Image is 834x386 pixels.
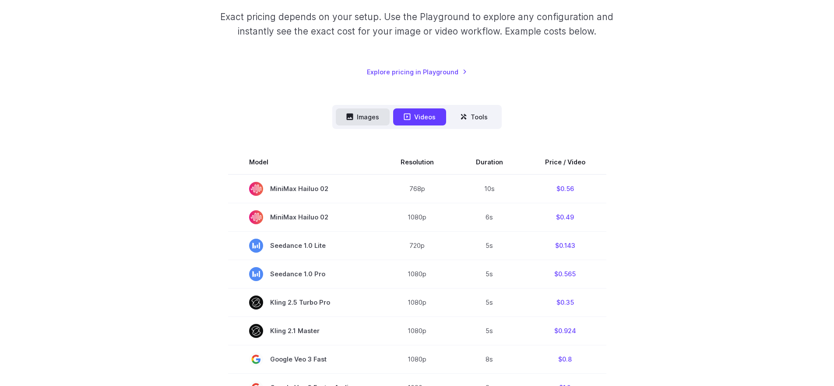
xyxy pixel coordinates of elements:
[249,296,359,309] span: Kling 2.5 Turbo Pro
[380,203,455,231] td: 1080p
[380,316,455,345] td: 1080p
[380,345,455,373] td: 1080p
[380,150,455,174] th: Resolution
[380,288,455,316] td: 1080p
[336,108,390,125] button: Images
[249,182,359,196] span: MiniMax Hailuo 02
[455,174,524,203] td: 10s
[455,150,524,174] th: Duration
[524,231,606,260] td: $0.143
[524,203,606,231] td: $0.49
[450,108,498,125] button: Tools
[249,352,359,366] span: Google Veo 3 Fast
[367,67,467,77] a: Explore pricing in Playground
[524,345,606,373] td: $0.8
[524,316,606,345] td: $0.924
[380,174,455,203] td: 768p
[524,174,606,203] td: $0.56
[455,203,524,231] td: 6s
[249,324,359,338] span: Kling 2.1 Master
[380,231,455,260] td: 720p
[228,150,380,174] th: Model
[249,239,359,253] span: Seedance 1.0 Lite
[249,267,359,281] span: Seedance 1.0 Pro
[380,260,455,288] td: 1080p
[204,10,630,39] p: Exact pricing depends on your setup. Use the Playground to explore any configuration and instantl...
[455,316,524,345] td: 5s
[524,150,606,174] th: Price / Video
[455,231,524,260] td: 5s
[524,260,606,288] td: $0.565
[455,260,524,288] td: 5s
[524,288,606,316] td: $0.35
[455,288,524,316] td: 5s
[393,108,446,125] button: Videos
[249,210,359,224] span: MiniMax Hailuo 02
[455,345,524,373] td: 8s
